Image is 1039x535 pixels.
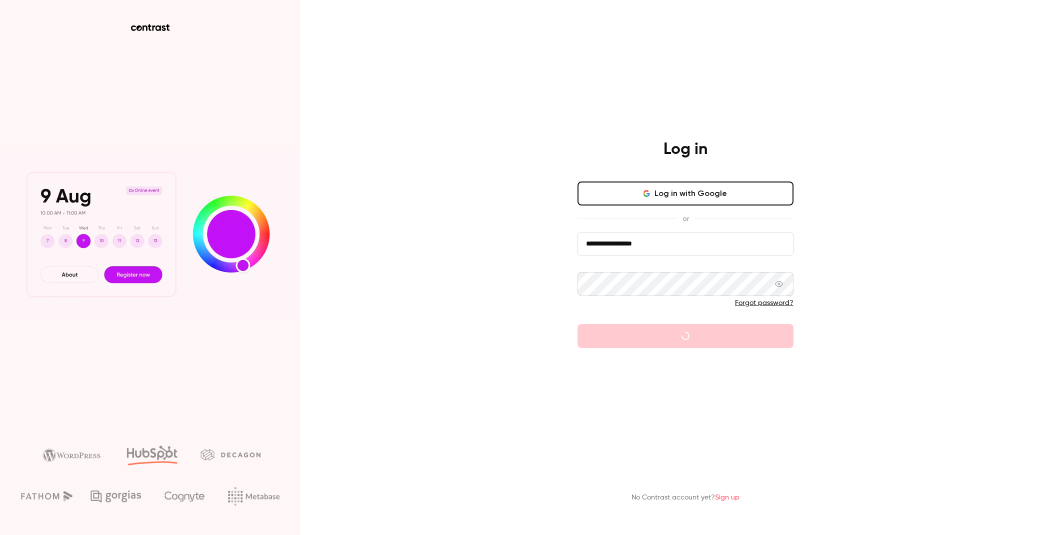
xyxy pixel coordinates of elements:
[735,299,793,306] a: Forgot password?
[677,213,694,224] span: or
[200,449,260,460] img: decagon
[577,181,793,205] button: Log in with Google
[631,492,739,503] p: No Contrast account yet?
[663,139,707,159] h4: Log in
[715,494,739,501] a: Sign up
